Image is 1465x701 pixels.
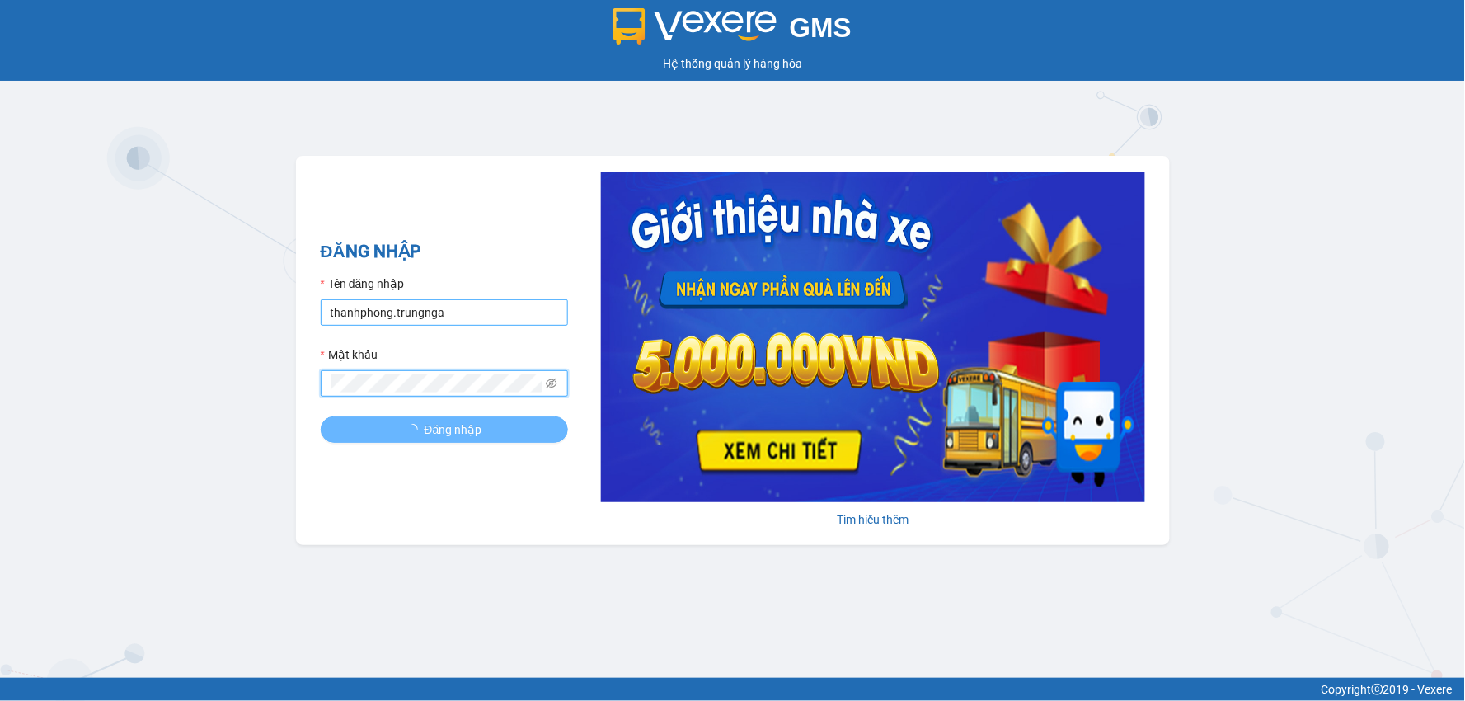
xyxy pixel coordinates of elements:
[321,416,568,443] button: Đăng nhập
[406,424,425,435] span: loading
[321,299,568,326] input: Tên đăng nhập
[1372,684,1383,695] span: copyright
[321,346,378,364] label: Mật khẩu
[321,238,568,266] h2: ĐĂNG NHẬP
[790,12,852,43] span: GMS
[321,275,405,293] label: Tên đăng nhập
[613,8,777,45] img: logo 2
[613,25,852,38] a: GMS
[12,680,1453,699] div: Copyright 2019 - Vexere
[425,421,482,439] span: Đăng nhập
[601,510,1145,529] div: Tìm hiểu thêm
[4,54,1461,73] div: Hệ thống quản lý hàng hóa
[331,374,543,393] input: Mật khẩu
[601,172,1145,502] img: banner-0
[546,378,557,389] span: eye-invisible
